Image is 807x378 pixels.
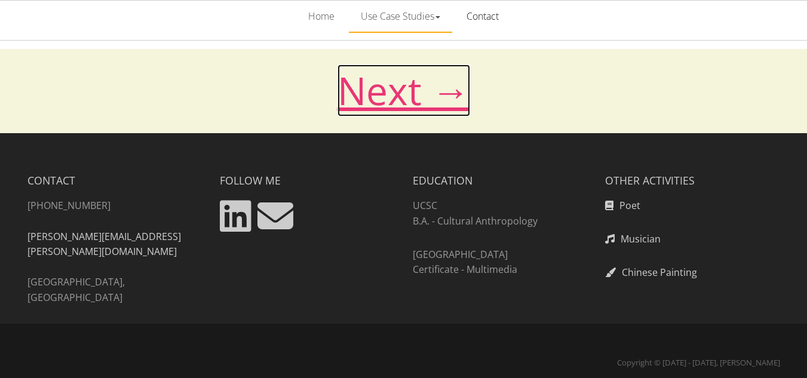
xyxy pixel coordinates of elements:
h3: Contact [27,175,202,186]
h3: Other activities [605,175,780,186]
a: Chinese Painting [605,266,697,279]
a: Contact [455,1,511,32]
a: Poet [605,199,640,212]
h3: Follow me [220,175,395,186]
a: [PERSON_NAME][EMAIL_ADDRESS][PERSON_NAME][DOMAIN_NAME] [27,230,181,259]
p: [GEOGRAPHIC_DATA] Certificate - Multimedia [413,247,588,278]
p: [PHONE_NUMBER] [GEOGRAPHIC_DATA], [GEOGRAPHIC_DATA] [27,198,202,305]
h3: Education [413,175,588,186]
a: Use Case Studies [349,1,452,32]
p: Copyright © [DATE] - [DATE], [PERSON_NAME] [413,357,780,369]
a: Musician [605,232,661,245]
p: UCSC B.A. - Cultural Anthropology [413,198,588,229]
a: Home [296,1,346,32]
a: Next → [337,64,470,116]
